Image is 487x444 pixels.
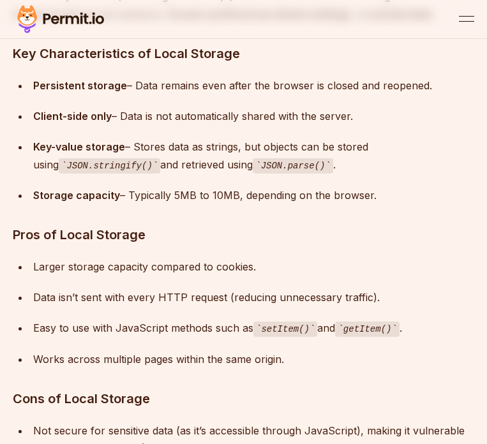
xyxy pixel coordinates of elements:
h3: Cons of Local Storage [13,389,474,409]
h3: Key Characteristics of Local Storage [13,43,474,64]
button: open menu [459,11,474,27]
div: Works across multiple pages within the same origin. [33,350,474,368]
div: Easy to use with JavaScript methods such as and . [33,319,474,337]
strong: Persistent storage [33,79,127,92]
div: Larger storage capacity compared to cookies. [33,258,474,276]
code: setItem() [253,322,317,337]
img: Permit logo [13,3,109,36]
div: – Stores data as strings, but objects can be stored using and retrieved using . [33,138,474,174]
strong: Key-value storage [33,140,125,153]
strong: Storage capacity [33,189,120,202]
code: getItem() [335,322,399,337]
code: JSON.stringify() [59,158,160,174]
div: Data isn’t sent with every HTTP request (reducing unnecessary traffic). [33,288,474,306]
h3: Pros of Local Storage [13,225,474,245]
strong: Client-side only [33,110,112,122]
div: – Typically 5MB to 10MB, depending on the browser. [33,186,474,204]
div: – Data remains even after the browser is closed and reopened. [33,77,474,94]
div: – Data is not automatically shared with the server. [33,107,474,125]
code: JSON.parse() [253,158,333,174]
